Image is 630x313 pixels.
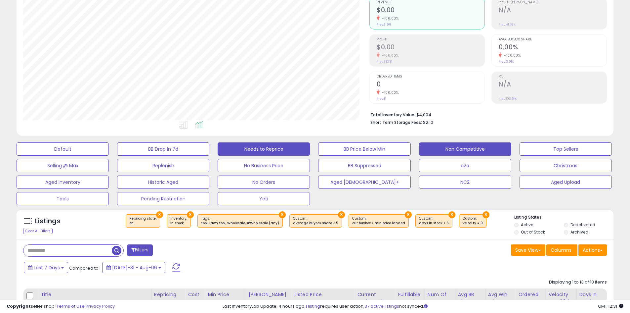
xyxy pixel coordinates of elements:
[463,216,483,226] span: Custom:
[499,23,516,26] small: Prev: 41.53%
[17,192,109,205] button: Tools
[127,244,153,256] button: Filters
[249,291,289,298] div: [PERSON_NAME]
[377,38,484,41] span: Profit
[218,192,310,205] button: Yeti
[338,211,345,218] button: ×
[129,221,156,226] div: on
[598,303,623,309] span: 2025-08-14 12:31 GMT
[579,291,604,305] div: Days In Stock
[294,291,352,298] div: Listed Price
[306,303,320,309] a: 1 listing
[370,120,422,125] b: Short Term Storage Fees:
[318,176,410,189] button: Aged [DEMOGRAPHIC_DATA]+
[223,303,623,310] div: Last InventoryLab Update: 4 hours ago, requires user action, not synced.
[377,97,386,101] small: Prev: 8
[499,97,517,101] small: Prev: 103.51%
[170,221,187,226] div: in stock
[17,176,109,189] button: Aged Inventory
[419,159,511,172] button: a2a
[17,142,109,156] button: Default
[41,291,148,298] div: Title
[483,211,489,218] button: ×
[520,142,612,156] button: Top Sellers
[279,211,286,218] button: ×
[117,142,209,156] button: BB Drop in 7d
[170,216,187,226] span: Inventory :
[377,80,484,89] h2: 0
[448,211,455,218] button: ×
[419,176,511,189] button: NC2
[35,217,61,226] h5: Listings
[546,244,577,256] button: Columns
[377,23,391,26] small: Prev: $199
[7,303,115,310] div: seller snap | |
[293,216,338,226] span: Custom:
[154,291,182,298] div: Repricing
[499,38,607,41] span: Avg. Buybox Share
[499,60,514,64] small: Prev: 3.91%
[520,159,612,172] button: Christmas
[377,75,484,78] span: Ordered Items
[293,221,338,226] div: average buybox share < 5
[129,216,156,226] span: Repricing state :
[419,221,449,226] div: days in stock > 6
[112,264,157,271] span: [DATE]-31 - Aug-06
[463,221,483,226] div: velocity = 0
[117,192,209,205] button: Pending Restriction
[377,6,484,15] h2: $0.00
[380,53,399,58] small: -100.00%
[23,228,53,234] div: Clear All Filters
[549,291,574,305] div: Velocity Last 30d
[357,291,392,305] div: Current Buybox Price
[218,159,310,172] button: No Business Price
[218,176,310,189] button: No Orders
[117,159,209,172] button: Replenish
[24,262,68,273] button: Last 7 Days
[86,303,115,309] a: Privacy Policy
[218,142,310,156] button: Needs to Reprice
[318,142,410,156] button: BB Price Below Min
[201,221,279,226] div: tool, lawn tool, Wholesale, #Wholesale (any)
[570,222,595,228] label: Deactivated
[549,279,607,286] div: Displaying 1 to 13 of 13 items
[17,159,109,172] button: Selling @ Max
[428,291,452,305] div: Num of Comp.
[57,303,85,309] a: Terms of Use
[405,211,412,218] button: ×
[511,244,545,256] button: Save View
[377,43,484,52] h2: $0.00
[521,229,545,235] label: Out of Stock
[187,211,194,218] button: ×
[499,80,607,89] h2: N/A
[514,214,613,221] p: Listing States:
[578,244,607,256] button: Actions
[364,303,399,309] a: 37 active listings
[188,291,202,298] div: Cost
[419,216,449,226] span: Custom:
[499,6,607,15] h2: N/A
[499,43,607,52] h2: 0.00%
[520,176,612,189] button: Aged Upload
[377,60,392,64] small: Prev: $82.81
[7,303,31,309] strong: Copyright
[551,247,571,253] span: Columns
[521,222,533,228] label: Active
[570,229,588,235] label: Archived
[458,291,483,305] div: Avg BB Share
[499,1,607,4] span: Profit [PERSON_NAME]
[201,216,279,226] span: Tags :
[423,119,433,126] span: $2.10
[352,221,405,226] div: cur buybox < min price landed
[156,211,163,218] button: ×
[518,291,543,305] div: Ordered Items
[502,53,521,58] small: -100.00%
[370,112,415,118] b: Total Inventory Value:
[352,216,405,226] span: Custom:
[380,90,399,95] small: -100.00%
[377,1,484,4] span: Revenue
[370,110,602,118] li: $4,004
[69,265,100,271] span: Compared to:
[380,16,399,21] small: -100.00%
[488,291,513,305] div: Avg Win Price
